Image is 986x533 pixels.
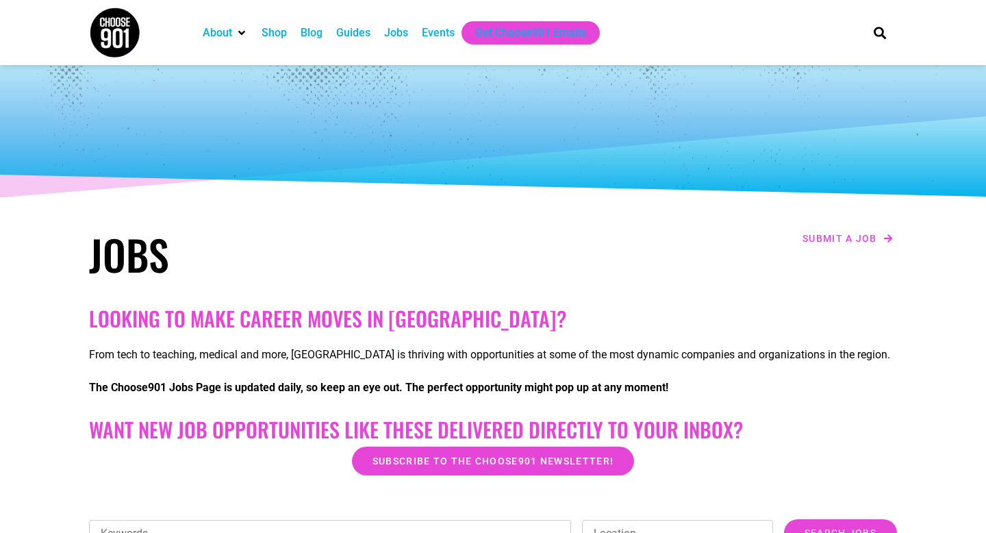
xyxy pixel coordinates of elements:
a: Shop [262,25,287,41]
span: Subscribe to the Choose901 newsletter! [372,456,614,466]
a: Get Choose901 Emails [475,25,586,41]
a: Blog [301,25,323,41]
strong: The Choose901 Jobs Page is updated daily, so keep an eye out. The perfect opportunity might pop u... [89,381,668,394]
a: Submit a job [798,230,897,247]
span: Submit a job [802,234,877,243]
nav: Main nav [196,21,850,45]
div: Search [869,21,892,44]
h1: Jobs [89,230,486,279]
a: Subscribe to the Choose901 newsletter! [352,447,634,475]
h2: Want New Job Opportunities like these Delivered Directly to your Inbox? [89,417,897,442]
div: About [196,21,255,45]
a: Jobs [384,25,408,41]
a: Guides [336,25,370,41]
a: About [203,25,232,41]
a: Events [422,25,455,41]
p: From tech to teaching, medical and more, [GEOGRAPHIC_DATA] is thriving with opportunities at some... [89,347,897,363]
h2: Looking to make career moves in [GEOGRAPHIC_DATA]? [89,306,897,331]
